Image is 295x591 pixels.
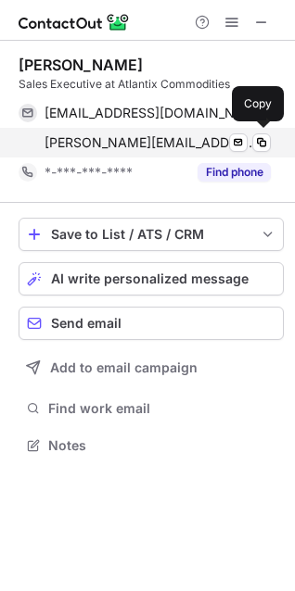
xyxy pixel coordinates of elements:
button: Find work email [19,396,284,421]
button: Add to email campaign [19,351,284,384]
span: Send email [51,316,122,331]
button: Reveal Button [198,163,271,182]
button: Send email [19,307,284,340]
div: Save to List / ATS / CRM [51,227,251,242]
button: AI write personalized message [19,262,284,295]
span: Notes [48,437,276,454]
span: Find work email [48,400,276,417]
span: Add to email campaign [50,360,198,375]
span: [PERSON_NAME][EMAIL_ADDRESS][DOMAIN_NAME] [45,134,257,151]
span: AI write personalized message [51,271,249,286]
div: [PERSON_NAME] [19,56,143,74]
div: Sales Executive at Atlantix Commodities [19,76,284,93]
button: Notes [19,433,284,459]
img: ContactOut v5.3.10 [19,11,130,33]
button: save-profile-one-click [19,218,284,251]
span: [EMAIL_ADDRESS][DOMAIN_NAME] [45,105,257,121]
